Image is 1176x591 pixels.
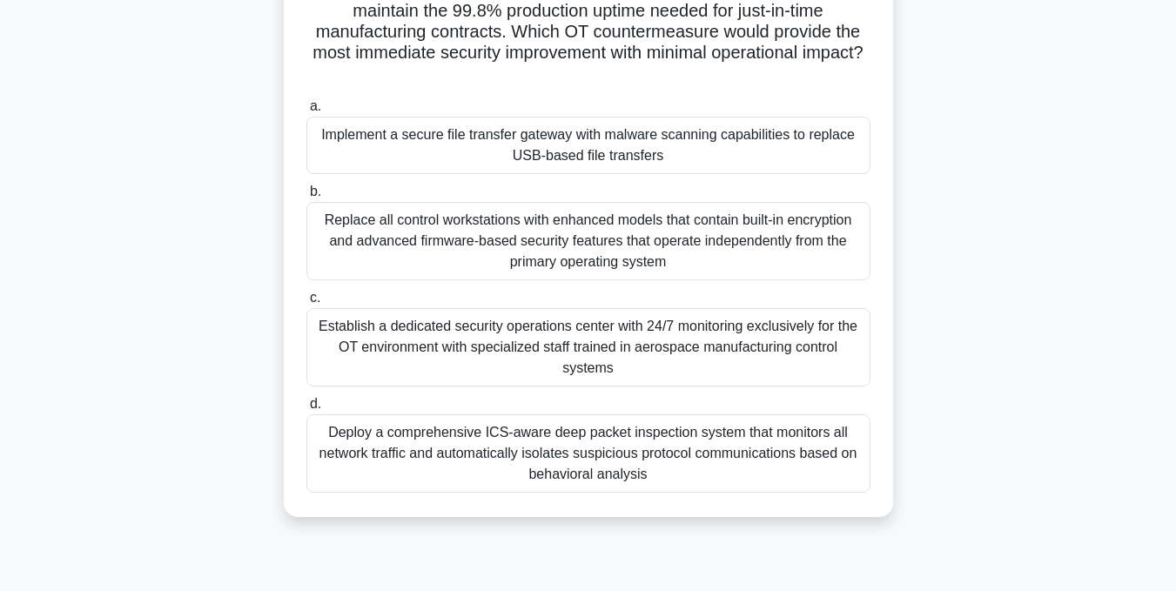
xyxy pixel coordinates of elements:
[310,396,321,411] span: d.
[306,202,870,280] div: Replace all control workstations with enhanced models that contain built-in encryption and advanc...
[310,290,320,305] span: c.
[306,414,870,493] div: Deploy a comprehensive ICS-aware deep packet inspection system that monitors all network traffic ...
[306,117,870,174] div: Implement a secure file transfer gateway with malware scanning capabilities to replace USB-based ...
[310,184,321,198] span: b.
[306,308,870,386] div: Establish a dedicated security operations center with 24/7 monitoring exclusively for the OT envi...
[310,98,321,113] span: a.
